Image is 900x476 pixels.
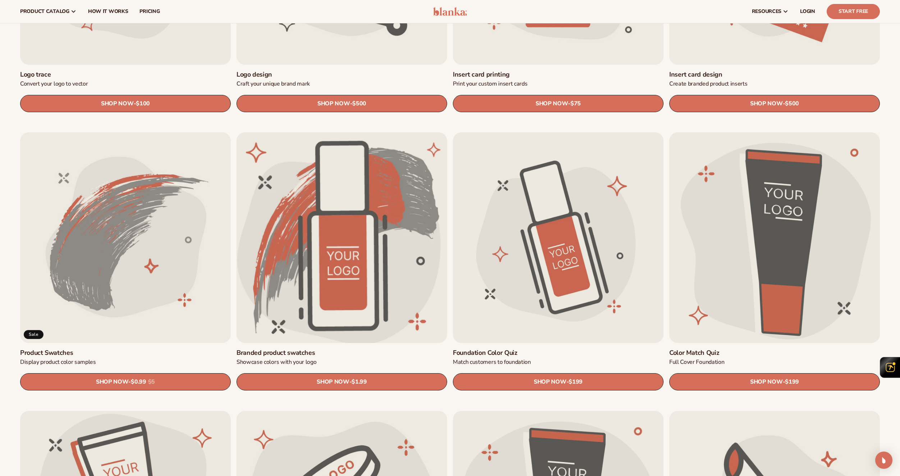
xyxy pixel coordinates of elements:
[669,374,880,391] a: SHOP NOW- $199
[750,379,782,385] span: SHOP NOW
[536,100,568,107] span: SHOP NOW
[750,100,782,107] span: SHOP NOW
[433,7,467,16] img: logo
[20,70,231,79] a: Logo trace
[139,9,160,14] span: pricing
[96,379,128,385] span: SHOP NOW
[20,95,231,112] a: SHOP NOW- $100
[669,349,880,357] a: Color Match Quiz
[20,9,69,14] span: product catalog
[148,379,155,386] s: $5
[131,379,146,386] span: $0.99
[669,70,880,79] a: Insert card design
[237,70,447,79] a: Logo design
[20,374,231,391] a: SHOP NOW- $0.99 $5
[570,100,581,107] span: $75
[88,9,128,14] span: How It Works
[317,379,349,385] span: SHOP NOW
[453,349,663,357] a: Foundation Color Quiz
[136,100,150,107] span: $100
[101,100,133,107] span: SHOP NOW
[569,379,583,386] span: $199
[453,374,663,391] a: SHOP NOW- $199
[237,349,447,357] a: Branded product swatches
[875,452,892,469] div: Open Intercom Messenger
[785,100,799,107] span: $500
[534,379,566,385] span: SHOP NOW
[317,100,350,107] span: SHOP NOW
[237,374,447,391] a: SHOP NOW- $1.99
[800,9,815,14] span: LOGIN
[669,95,880,112] a: SHOP NOW- $500
[752,9,781,14] span: resources
[352,100,366,107] span: $500
[827,4,880,19] a: Start Free
[785,379,799,386] span: $199
[20,349,231,357] a: Product Swatches
[453,95,663,112] a: SHOP NOW- $75
[237,95,447,112] a: SHOP NOW- $500
[352,379,367,386] span: $1.99
[453,70,663,79] a: Insert card printing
